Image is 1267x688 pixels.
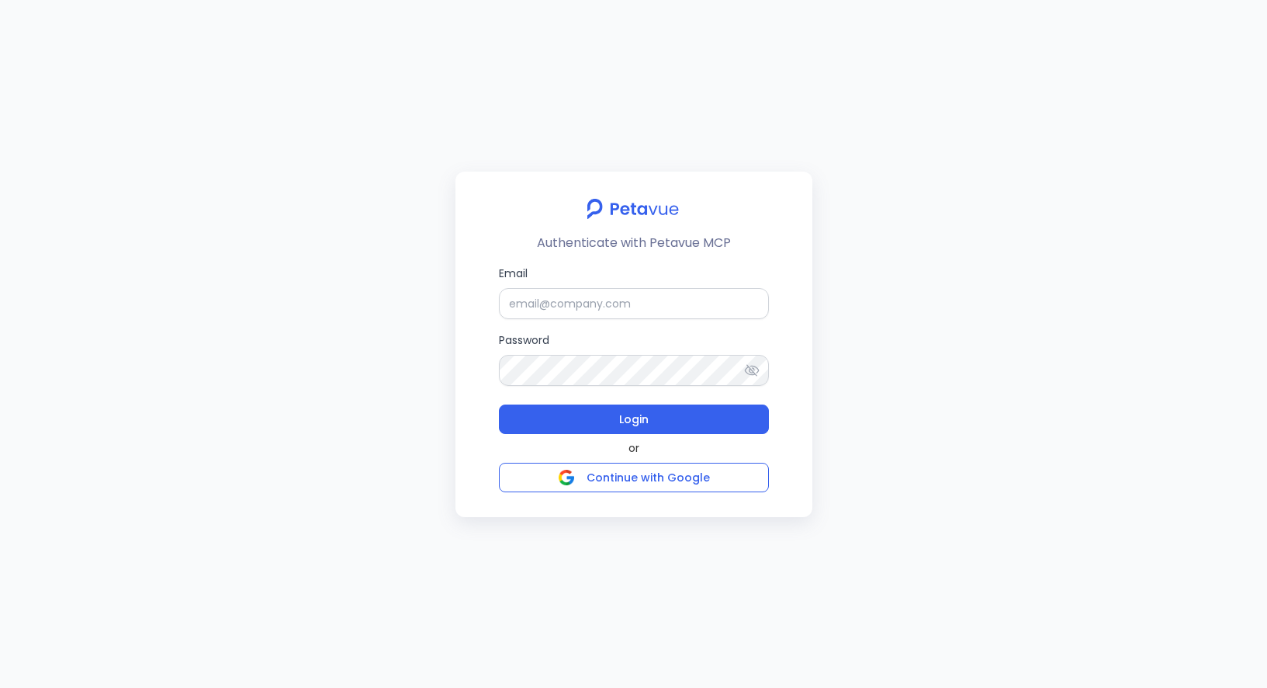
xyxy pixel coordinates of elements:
[619,410,649,429] span: Login
[577,190,690,228] img: petavue logo
[499,463,769,492] button: Continue with Google
[499,332,769,386] label: Password
[537,234,731,252] p: Authenticate with Petavue MCP
[499,405,769,434] button: Login
[499,355,769,386] input: Password
[499,265,769,319] label: Email
[499,288,769,319] input: Email
[587,470,710,485] span: Continue with Google
[628,440,639,457] span: or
